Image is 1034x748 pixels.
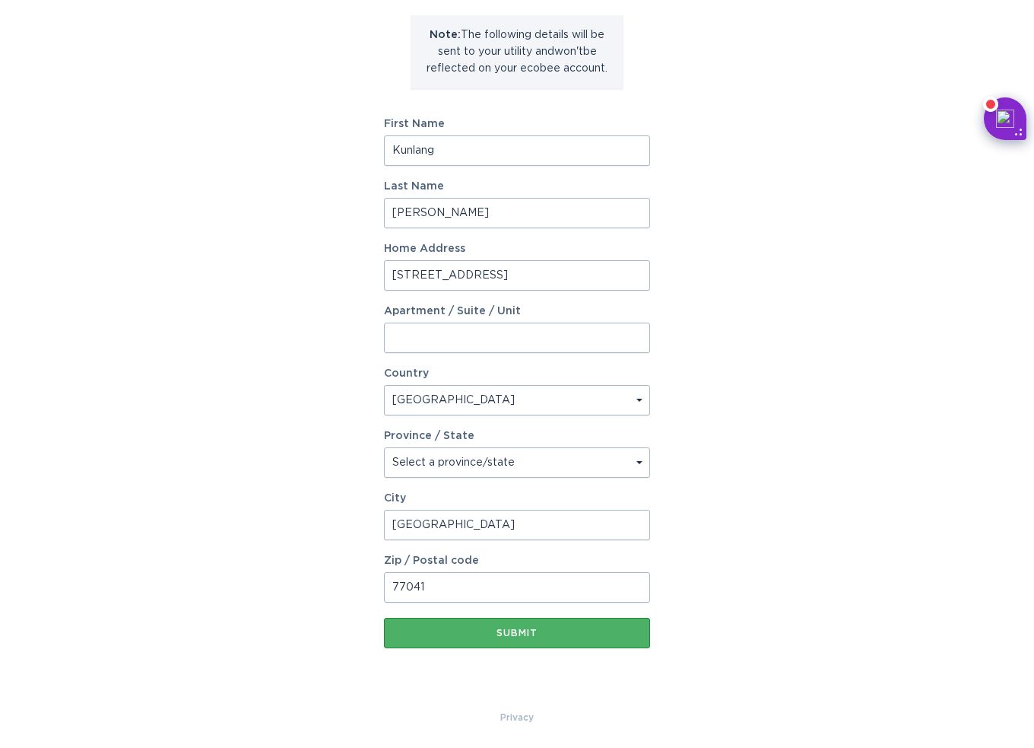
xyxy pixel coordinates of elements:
[500,709,534,726] a: Privacy Policy & Terms of Use
[384,555,650,566] label: Zip / Postal code
[430,30,461,40] strong: Note:
[384,119,650,129] label: First Name
[384,618,650,648] button: Submit
[422,27,612,77] p: The following details will be sent to your utility and won't be reflected on your ecobee account.
[384,431,474,441] label: Province / State
[384,306,650,317] label: Apartment / Suite / Unit
[384,493,650,504] label: City
[392,629,642,638] div: Submit
[384,368,429,379] label: Country
[384,181,650,192] label: Last Name
[384,243,650,254] label: Home Address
